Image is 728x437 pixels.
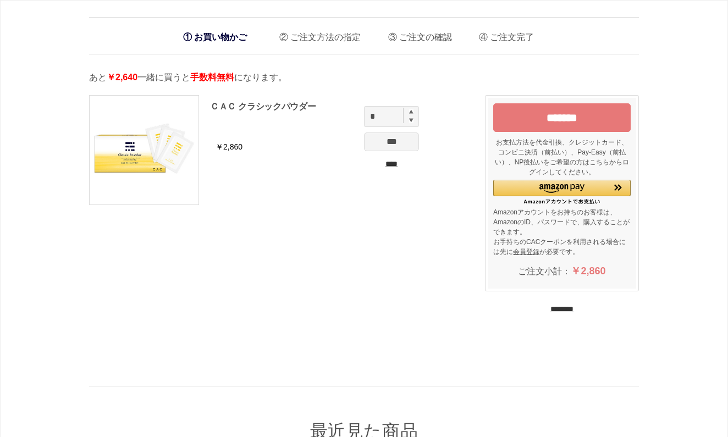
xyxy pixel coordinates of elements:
[513,248,539,256] a: 会員登録
[493,180,631,204] div: Amazon Pay - Amazonアカウントをお使いください
[178,26,252,48] li: お買い物かご
[493,137,631,177] p: お支払方法を代金引換、クレジットカード、コンビニ決済（前払い）、Pay-Easy（前払い）、NP後払いをご希望の方はこちらからログインしてください。
[571,265,605,276] span: ￥2,860
[409,118,413,123] img: spinminus.gif
[271,23,361,46] li: ご注文方法の指定
[90,96,198,204] img: ＣＡＣ クラシックパウダー
[190,73,234,82] span: 手数料無料
[471,23,534,46] li: ご注文完了
[380,23,452,46] li: ご注文の確認
[409,109,413,114] img: spinplus.gif
[493,207,631,257] p: Amazonアカウントをお持ちのお客様は、AmazonのID、パスワードで、購入することができます。 お手持ちのCACクーポンを利用される場合には先に が必要です。
[89,71,639,84] p: あと 一緒に買うと になります。
[107,73,137,82] span: ￥2,640
[210,102,316,111] a: ＣＡＣ クラシックパウダー
[493,259,631,283] div: ご注文小計：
